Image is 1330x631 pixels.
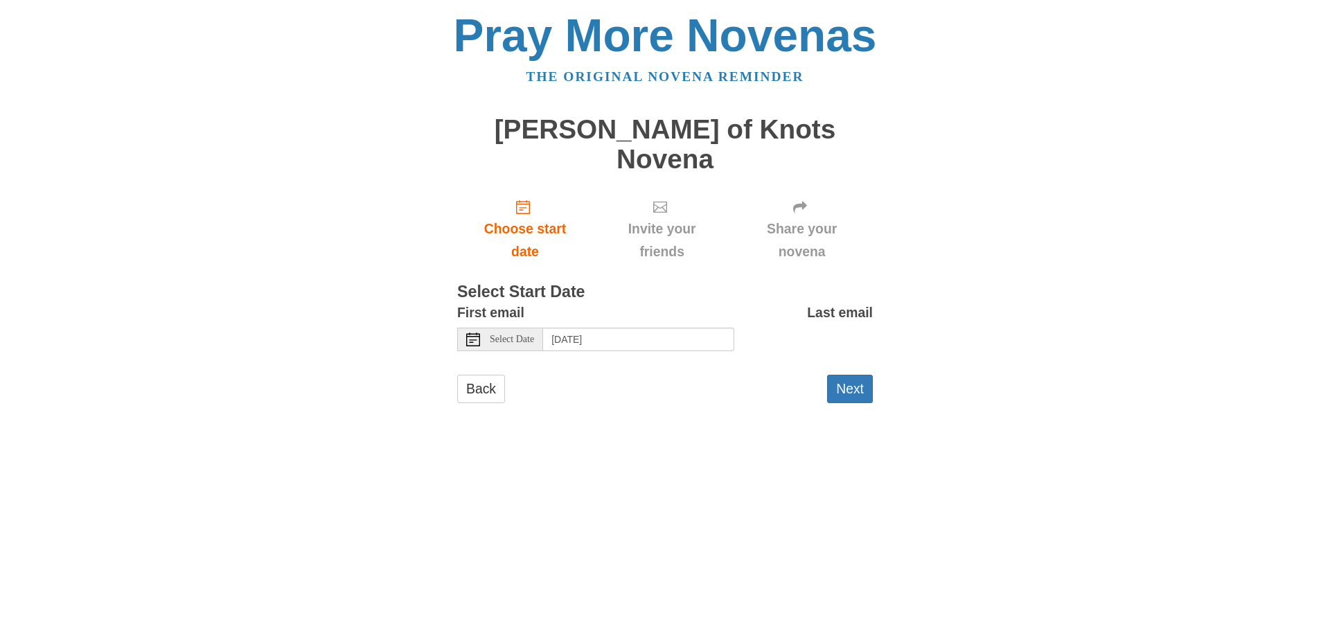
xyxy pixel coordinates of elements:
[490,335,534,344] span: Select Date
[457,283,873,301] h3: Select Start Date
[457,188,593,270] a: Choose start date
[457,115,873,174] h1: [PERSON_NAME] of Knots Novena
[457,375,505,403] a: Back
[607,217,717,263] span: Invite your friends
[593,188,731,270] div: Click "Next" to confirm your start date first.
[745,217,859,263] span: Share your novena
[454,10,877,61] a: Pray More Novenas
[526,69,804,84] a: The original novena reminder
[827,375,873,403] button: Next
[731,188,873,270] div: Click "Next" to confirm your start date first.
[471,217,579,263] span: Choose start date
[457,301,524,324] label: First email
[807,301,873,324] label: Last email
